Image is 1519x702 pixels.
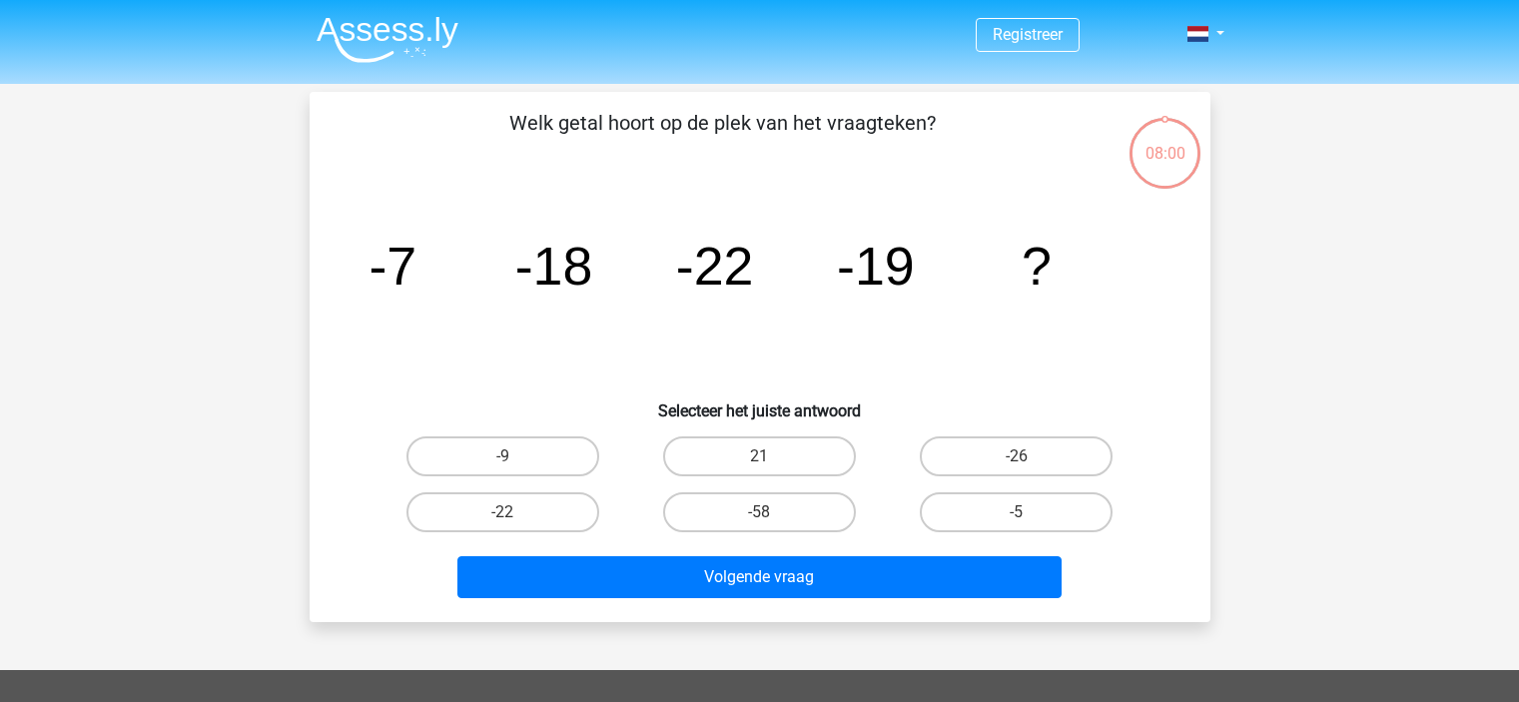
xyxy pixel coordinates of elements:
[920,436,1113,476] label: -26
[514,236,592,296] tspan: -18
[317,16,458,63] img: Assessly
[342,108,1104,168] p: Welk getal hoort op de plek van het vraagteken?
[406,492,599,532] label: -22
[406,436,599,476] label: -9
[663,492,856,532] label: -58
[457,556,1062,598] button: Volgende vraag
[675,236,753,296] tspan: -22
[1128,116,1202,166] div: 08:00
[837,236,915,296] tspan: -19
[993,25,1063,44] a: Registreer
[342,385,1178,420] h6: Selecteer het juiste antwoord
[920,492,1113,532] label: -5
[663,436,856,476] label: 21
[369,236,416,296] tspan: -7
[1022,236,1052,296] tspan: ?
